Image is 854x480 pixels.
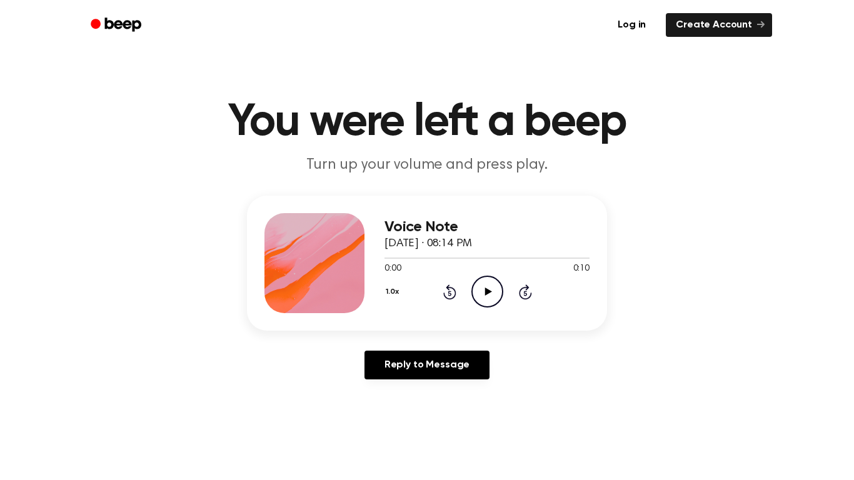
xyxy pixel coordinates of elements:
[605,11,658,39] a: Log in
[364,351,490,379] a: Reply to Message
[107,100,747,145] h1: You were left a beep
[666,13,772,37] a: Create Account
[82,13,153,37] a: Beep
[384,281,403,302] button: 1.0x
[573,262,590,276] span: 0:10
[384,219,590,236] h3: Voice Note
[384,262,401,276] span: 0:00
[384,238,472,249] span: [DATE] · 08:14 PM
[187,155,667,176] p: Turn up your volume and press play.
